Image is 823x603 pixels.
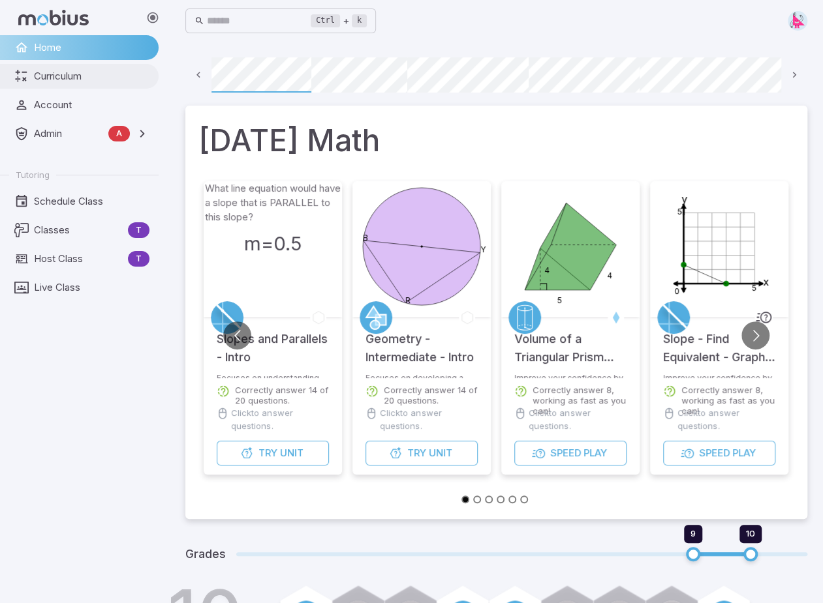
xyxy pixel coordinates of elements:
[217,317,329,366] h5: Slopes and Parallels - Intro
[752,283,756,293] text: 5
[663,373,775,378] p: Improve your confidence by testing your speed on simpler questions.
[583,446,607,460] span: Play
[663,317,775,366] h5: Slope - Find Equivalent - Graph to Standard Form
[217,373,329,378] p: Focuses on understanding parallels in terms of line equations and graphs.
[34,98,149,112] span: Account
[514,373,627,378] p: Improve your confidence by testing your speed on simpler questions.
[677,207,682,216] text: 5
[763,275,769,288] text: x
[497,495,505,503] button: Go to slide 4
[365,317,478,366] h5: Geometry - Intermediate - Intro
[514,441,627,465] button: SpeedPlay
[311,14,340,27] kbd: Ctrl
[365,441,478,465] button: TryUnit
[557,295,562,305] text: 5
[34,40,149,55] span: Home
[746,528,755,538] span: 10
[508,301,541,334] a: Geometry 3D
[691,528,696,538] span: 9
[520,495,528,503] button: Go to slide 6
[34,194,149,209] span: Schedule Class
[732,446,756,460] span: Play
[223,321,251,349] button: Go to previous slide
[485,495,493,503] button: Go to slide 3
[677,407,775,433] p: Click to answer questions.
[244,229,302,258] h3: m=0.5
[231,407,329,433] p: Click to answer questions.
[508,495,516,503] button: Go to slide 5
[407,446,426,460] span: Try
[34,223,123,237] span: Classes
[529,407,627,433] p: Click to answer questions.
[128,252,149,265] span: T
[280,446,303,460] span: Unit
[258,446,277,460] span: Try
[681,192,687,205] text: y
[128,224,149,237] span: T
[674,286,679,296] text: 0
[550,446,581,460] span: Speed
[657,301,690,334] a: Slope/Linear Equations
[663,441,775,465] button: SpeedPlay
[741,321,769,349] button: Go to next slide
[429,446,452,460] span: Unit
[352,14,367,27] kbd: k
[699,446,730,460] span: Speed
[380,407,478,433] p: Click to answer questions.
[34,252,123,266] span: Host Class
[211,301,243,334] a: Slope/Linear Equations
[533,385,627,416] p: Correctly answer 8, working as fast as you can!
[461,495,469,503] button: Go to slide 1
[217,441,329,465] button: TryUnit
[360,301,392,334] a: Geometry 2D
[514,317,627,366] h5: Volume of a Triangular Prism (Non-Right) - Calculate
[235,385,329,405] p: Correctly answer 14 of 20 questions.
[34,126,103,141] span: Admin
[363,233,368,243] text: B
[34,280,149,295] span: Live Class
[198,119,794,163] h1: [DATE] Math
[788,11,807,31] img: right-triangle.svg
[384,385,478,405] p: Correctly answer 14 of 20 questions.
[544,265,550,275] text: 4
[607,271,612,280] text: 4
[681,385,775,416] p: Correctly answer 8, working as fast as you can!
[365,373,478,378] p: Focuses on developing a basic knowledge of intermediate geometry.
[311,13,367,29] div: +
[16,169,50,181] span: Tutoring
[205,181,341,224] p: What line equation would have a slope that is PARALLEL to this slope?
[34,69,149,83] span: Curriculum
[185,545,226,563] h5: Grades
[473,495,481,503] button: Go to slide 2
[480,244,486,254] text: Y
[108,127,130,140] span: A
[405,295,411,304] text: R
